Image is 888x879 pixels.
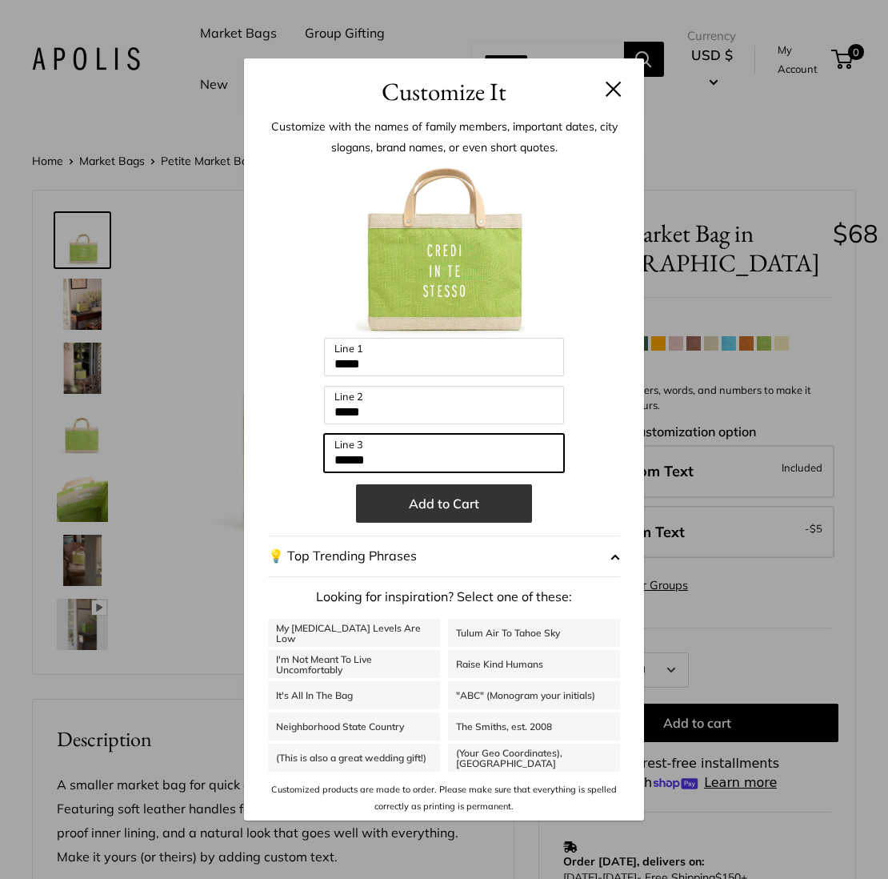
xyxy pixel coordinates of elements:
[356,484,532,523] button: Add to Cart
[268,619,440,647] a: My [MEDICAL_DATA] Levels Are Low
[268,585,620,609] p: Looking for inspiration? Select one of these:
[356,162,532,338] img: customizer-prod
[268,536,620,577] button: 💡 Top Trending Phrases
[448,712,620,741] a: The Smiths, est. 2008
[448,744,620,772] a: (Your Geo Coordinates), [GEOGRAPHIC_DATA]
[268,681,440,709] a: It's All In The Bag
[268,73,620,110] h3: Customize It
[268,116,620,158] p: Customize with the names of family members, important dates, city slogans, brand names, or even s...
[268,650,440,678] a: I'm Not Meant To Live Uncomfortably
[268,712,440,741] a: Neighborhood State Country
[448,681,620,709] a: "ABC" (Monogram your initials)
[268,744,440,772] a: (This is also a great wedding gift!)
[448,650,620,678] a: Raise Kind Humans
[268,781,620,814] p: Customized products are made to order. Please make sure that everything is spelled correctly as p...
[448,619,620,647] a: Tulum Air To Tahoe Sky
